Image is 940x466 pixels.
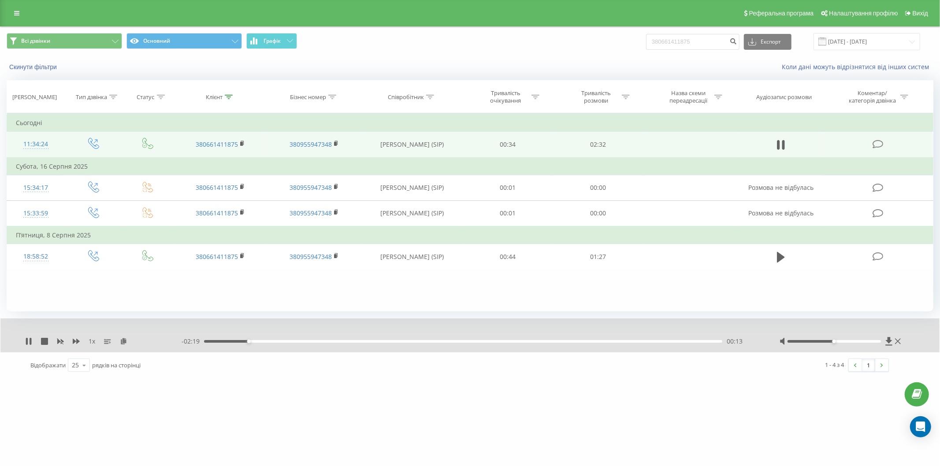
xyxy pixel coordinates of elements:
[30,361,66,369] span: Відображати
[182,337,204,346] span: - 02:19
[72,361,79,370] div: 25
[361,132,463,158] td: [PERSON_NAME] (SIP)
[7,33,122,49] button: Всі дзвінки
[16,136,56,153] div: 11:34:24
[727,337,743,346] span: 00:13
[264,38,281,44] span: Графік
[247,340,251,343] div: Accessibility label
[665,89,712,104] div: Назва схеми переадресації
[388,93,424,101] div: Співробітник
[553,244,643,270] td: 01:27
[910,416,931,437] div: Open Intercom Messenger
[782,63,933,71] a: Коли дані можуть відрізнятися вiд інших систем
[463,244,553,270] td: 00:44
[16,248,56,265] div: 18:58:52
[7,226,933,244] td: П’ятниця, 8 Серпня 2025
[482,89,529,104] div: Тривалість очікування
[553,175,643,200] td: 00:00
[646,34,739,50] input: Пошук за номером
[7,158,933,175] td: Субота, 16 Серпня 2025
[748,183,814,192] span: Розмова не відбулась
[913,10,928,17] span: Вихід
[756,93,812,101] div: Аудіозапис розмови
[290,140,332,148] a: 380955947348
[847,89,898,104] div: Коментар/категорія дзвінка
[463,132,553,158] td: 00:34
[553,132,643,158] td: 02:32
[246,33,297,49] button: Графік
[572,89,620,104] div: Тривалість розмови
[196,183,238,192] a: 380661411875
[290,209,332,217] a: 380955947348
[553,200,643,226] td: 00:00
[196,209,238,217] a: 380661411875
[744,34,791,50] button: Експорт
[92,361,141,369] span: рядків на сторінці
[290,183,332,192] a: 380955947348
[825,360,844,369] div: 1 - 4 з 4
[21,37,50,44] span: Всі дзвінки
[463,200,553,226] td: 00:01
[7,114,933,132] td: Сьогодні
[463,175,553,200] td: 00:01
[7,63,61,71] button: Скинути фільтри
[290,93,326,101] div: Бізнес номер
[361,175,463,200] td: [PERSON_NAME] (SIP)
[89,337,95,346] span: 1 x
[862,359,875,371] a: 1
[748,209,814,217] span: Розмова не відбулась
[16,179,56,196] div: 15:34:17
[16,205,56,222] div: 15:33:59
[361,244,463,270] td: [PERSON_NAME] (SIP)
[137,93,155,101] div: Статус
[76,93,107,101] div: Тип дзвінка
[196,140,238,148] a: 380661411875
[290,252,332,261] a: 380955947348
[126,33,242,49] button: Основний
[196,252,238,261] a: 380661411875
[206,93,223,101] div: Клієнт
[832,340,836,343] div: Accessibility label
[361,200,463,226] td: [PERSON_NAME] (SIP)
[829,10,898,17] span: Налаштування профілю
[749,10,814,17] span: Реферальна програма
[12,93,57,101] div: [PERSON_NAME]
